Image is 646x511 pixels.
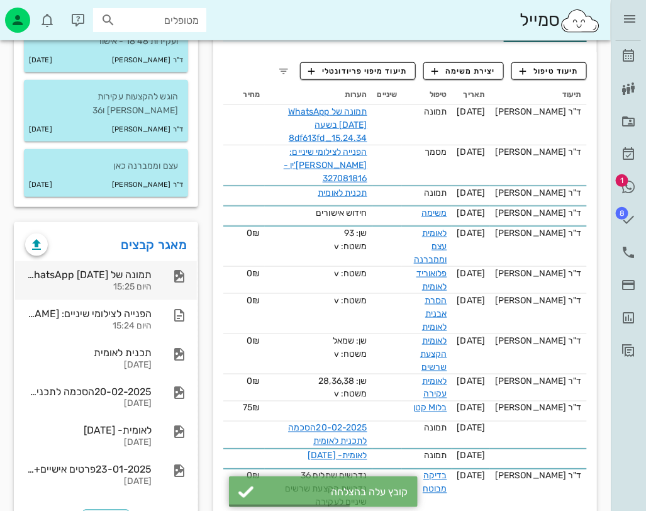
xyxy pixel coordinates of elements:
[423,62,504,80] button: יצירת משימה
[495,186,582,199] div: ד"ר [PERSON_NAME]
[495,469,582,483] div: ד"ר [PERSON_NAME]
[318,188,367,198] a: תכנית לאומית
[452,85,491,105] th: תאריך
[316,208,367,218] span: חידוש אישורים
[495,374,582,388] div: ד"ר [PERSON_NAME]
[34,159,178,173] p: עצם וממברנה כאן
[25,438,152,449] div: [DATE]
[25,360,152,371] div: [DATE]
[25,347,152,359] div: תכנית לאומית
[457,147,486,157] span: [DATE]
[457,451,486,461] span: [DATE]
[616,172,641,202] a: תג
[37,10,45,18] span: תג
[457,295,486,306] span: [DATE]
[432,65,496,77] span: יצירת משימה
[372,85,403,105] th: שיניים
[25,269,152,281] div: תמונה של WhatsApp [DATE] בשעה 15.24.34_8df613fd
[420,335,447,373] a: לאומית הקצעת שרשים
[457,208,486,218] span: [DATE]
[423,471,447,495] a: בדיקה מבוטח
[29,123,52,137] small: [DATE]
[121,235,187,255] a: מאגר קבצים
[34,90,178,118] p: הוגש להקצעות עקירות [PERSON_NAME] ו36
[495,145,582,159] div: ד"ר [PERSON_NAME]
[402,85,452,105] th: טיפול
[243,403,260,413] span: 75₪
[247,295,260,306] span: 0₪
[25,308,152,320] div: הפנייה לצילומי שיניים: [PERSON_NAME]'ין - 327081816
[560,8,601,33] img: SmileCloud logo
[424,106,447,117] span: תמונה
[247,268,260,279] span: 0₪
[425,147,447,157] span: מסמך
[414,228,447,265] a: לאומית עצם וממברנה
[334,268,367,279] span: משטח: v
[616,205,641,235] a: תג
[25,321,152,332] div: היום 15:24
[422,376,447,400] a: לאומית עקירה
[300,62,416,80] button: תיעוד מיפוי פריודונטלי
[25,399,152,410] div: [DATE]
[25,464,152,476] div: 23-01-2025פרטים אישיים+בריאות
[616,207,628,220] span: תג
[29,53,52,67] small: [DATE]
[247,376,260,386] span: 0₪
[457,471,486,481] span: [DATE]
[424,451,447,461] span: תמונה
[288,423,367,447] a: 20-02-2025הסכמה לתכנית לאומית
[457,228,486,239] span: [DATE]
[308,65,407,77] span: תיעוד מיפוי פריודונטלי
[457,106,486,117] span: [DATE]
[457,403,486,413] span: [DATE]
[25,425,152,437] div: לאומית- [DATE]
[495,206,582,220] div: ד"ר [PERSON_NAME]
[495,334,582,347] div: ד"ר [PERSON_NAME]
[490,85,587,105] th: תיעוד
[457,335,486,346] span: [DATE]
[334,228,367,252] span: שן: 93 משטח: v
[25,386,152,398] div: 20-02-2025הסכמה לתכנית לאומית
[393,12,504,42] div: תוכניות טיפול
[284,147,367,184] a: הפנייה לצילומי שיניים: [PERSON_NAME]'ין - 327081816
[112,123,183,137] small: ד"ר [PERSON_NAME]
[247,228,260,239] span: 0₪
[495,105,582,118] div: ד"ר [PERSON_NAME]
[112,53,183,67] small: ד"ר [PERSON_NAME]
[223,85,265,105] th: מחיר
[288,106,367,143] a: תמונה של WhatsApp [DATE] בשעה 15.24.34_8df613fd
[25,477,152,488] div: [DATE]
[112,178,183,192] small: ד"ר [PERSON_NAME]
[495,227,582,240] div: ד"ר [PERSON_NAME]
[260,486,408,498] div: קובץ עלה בהצלחה
[457,423,486,434] span: [DATE]
[311,12,393,42] div: פגישות
[333,335,367,359] span: שן: שמאל משטח: v
[495,267,582,280] div: ד"ר [PERSON_NAME]
[334,295,367,306] span: משטח: v
[247,335,260,346] span: 0₪
[308,451,367,461] a: לאומית- [DATE]
[247,471,260,481] span: 0₪
[25,282,152,293] div: היום 15:25
[265,85,372,105] th: הערות
[424,188,447,198] span: תמונה
[422,295,447,332] a: הסרת אבנית לאומית
[319,376,367,400] span: שן: 28,36,38 משטח: v
[495,401,582,415] div: ד"ר [PERSON_NAME]
[457,376,486,386] span: [DATE]
[511,62,587,80] button: תיעוד טיפול
[616,174,628,187] span: תג
[457,188,486,198] span: [DATE]
[421,208,447,218] a: משימה
[29,178,52,192] small: [DATE]
[457,268,486,279] span: [DATE]
[413,403,447,413] a: בלוM קטן
[520,7,601,34] div: סמייל
[520,65,579,77] span: תיעוד טיפול
[424,423,447,434] span: תמונה
[495,294,582,307] div: ד"ר [PERSON_NAME]
[416,268,447,292] a: פלואוריד לאומית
